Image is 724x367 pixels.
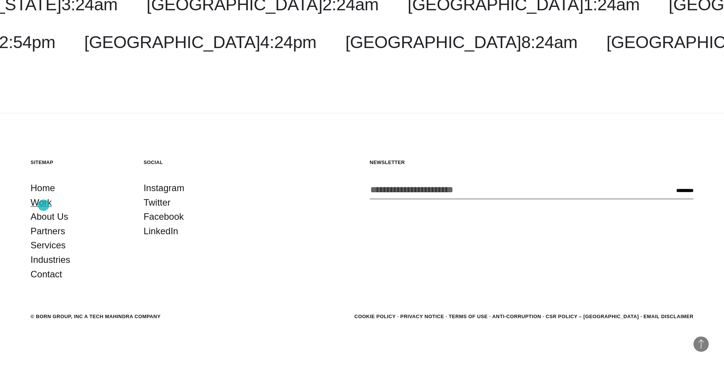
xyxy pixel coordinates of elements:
[31,313,161,320] div: © BORN GROUP, INC A Tech Mahindra Company
[521,32,577,52] span: 8:24am
[31,238,66,253] a: Services
[31,224,65,238] a: Partners
[144,209,184,224] a: Facebook
[345,32,577,52] a: [GEOGRAPHIC_DATA]8:24am
[31,253,70,267] a: Industries
[144,195,171,210] a: Twitter
[31,209,68,224] a: About Us
[354,314,395,319] a: Cookie Policy
[492,314,541,319] a: Anti-Corruption
[546,314,639,319] a: CSR POLICY – [GEOGRAPHIC_DATA]
[449,314,488,319] a: Terms of Use
[31,267,62,282] a: Contact
[84,32,316,52] a: [GEOGRAPHIC_DATA]4:24pm
[693,336,709,352] button: Back to Top
[370,159,694,166] h5: Newsletter
[144,224,178,238] a: LinkedIn
[144,159,241,166] h5: Social
[31,181,55,195] a: Home
[400,314,444,319] a: Privacy Notice
[31,159,128,166] h5: Sitemap
[643,314,693,319] a: Email Disclaimer
[31,195,52,210] a: Work
[144,181,184,195] a: Instagram
[260,32,316,52] span: 4:24pm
